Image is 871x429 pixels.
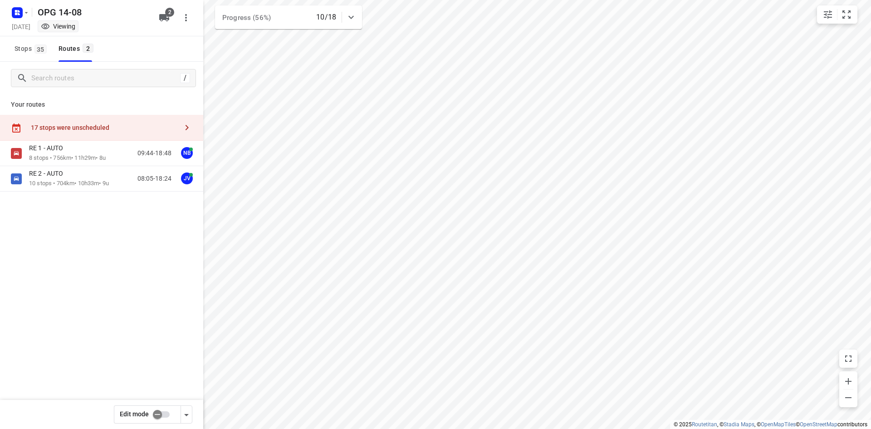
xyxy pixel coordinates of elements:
div: Routes [59,43,96,54]
span: Progress (56%) [222,14,271,22]
p: RE 1 - AUTO [29,144,69,152]
span: Edit mode [120,410,149,418]
p: 10 stops • 704km • 10h33m • 9u [29,179,109,188]
li: © 2025 , © , © © contributors [674,421,867,428]
button: Map settings [819,5,837,24]
p: 8 stops • 756km • 11h29m • 8u [29,154,106,163]
div: 17 stops were unscheduled [31,124,178,131]
span: 35 [34,44,47,54]
p: 08:05-18:24 [137,174,171,183]
a: OpenMapTiles [761,421,796,428]
button: 2 [155,9,173,27]
span: Stops [15,43,49,54]
div: / [180,73,190,83]
p: Your routes [11,100,192,109]
div: small contained button group [817,5,857,24]
p: RE 2 - AUTO [29,169,69,178]
div: You are currently in view mode. To make any changes, go to edit project. [41,22,75,31]
p: 10/18 [316,12,336,23]
a: OpenStreetMap [800,421,837,428]
span: 2 [165,8,174,17]
button: Fit zoom [837,5,856,24]
p: 09:44-18:48 [137,148,171,158]
a: Routetitan [692,421,717,428]
span: 2 [83,44,93,53]
div: Progress (56%)10/18 [215,5,362,29]
input: Search routes [31,71,180,85]
div: Driver app settings [181,409,192,420]
a: Stadia Maps [724,421,754,428]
